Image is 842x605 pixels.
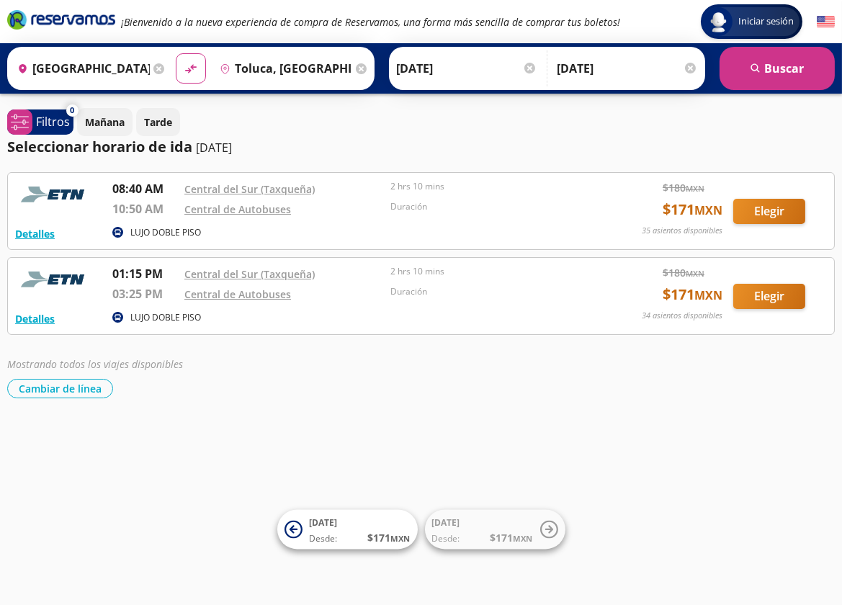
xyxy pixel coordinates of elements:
span: $ 171 [663,284,722,305]
span: $ 180 [663,180,704,195]
p: [DATE] [196,139,232,156]
button: English [817,13,835,31]
span: Desde: [310,533,338,546]
a: Central del Sur (Taxqueña) [184,182,315,196]
span: [DATE] [310,517,338,529]
p: Duración [390,200,589,213]
span: 0 [71,104,75,117]
small: MXN [514,534,533,544]
p: 34 asientos disponibles [642,310,722,322]
input: Elegir Fecha [396,50,537,86]
span: Iniciar sesión [733,14,800,29]
img: RESERVAMOS [15,265,94,294]
p: Duración [390,285,589,298]
span: $ 171 [368,531,411,546]
span: [DATE] [432,517,460,529]
p: 01:15 PM [112,265,177,282]
p: Filtros [36,113,70,130]
small: MXN [686,183,704,194]
a: Central del Sur (Taxqueña) [184,267,315,281]
span: $ 171 [491,531,533,546]
span: $ 171 [663,199,722,220]
i: Brand Logo [7,9,115,30]
button: [DATE]Desde:$171MXN [425,510,565,550]
p: Seleccionar horario de ida [7,136,192,158]
p: 35 asientos disponibles [642,225,722,237]
input: Opcional [557,50,698,86]
small: MXN [694,287,722,303]
p: 03:25 PM [112,285,177,302]
small: MXN [694,202,722,218]
small: MXN [686,268,704,279]
a: Brand Logo [7,9,115,35]
img: RESERVAMOS [15,180,94,209]
p: LUJO DOBLE PISO [130,226,201,239]
a: Central de Autobuses [184,202,291,216]
em: ¡Bienvenido a la nueva experiencia de compra de Reservamos, una forma más sencilla de comprar tus... [121,15,620,29]
button: Cambiar de línea [7,379,113,398]
p: Mañana [85,115,125,130]
p: Tarde [144,115,172,130]
button: Mañana [77,108,133,136]
p: 10:50 AM [112,200,177,218]
p: 2 hrs 10 mins [390,265,589,278]
button: 0Filtros [7,109,73,135]
button: Detalles [15,226,55,241]
button: [DATE]Desde:$171MXN [277,510,418,550]
p: 08:40 AM [112,180,177,197]
button: Detalles [15,311,55,326]
button: Buscar [720,47,835,90]
span: $ 180 [663,265,704,280]
button: Elegir [733,199,805,224]
small: MXN [391,534,411,544]
button: Elegir [733,284,805,309]
span: Desde: [432,533,460,546]
em: Mostrando todos los viajes disponibles [7,357,183,371]
input: Buscar Destino [214,50,352,86]
p: 2 hrs 10 mins [390,180,589,193]
a: Central de Autobuses [184,287,291,301]
input: Buscar Origen [12,50,150,86]
p: LUJO DOBLE PISO [130,311,201,324]
button: Tarde [136,108,180,136]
